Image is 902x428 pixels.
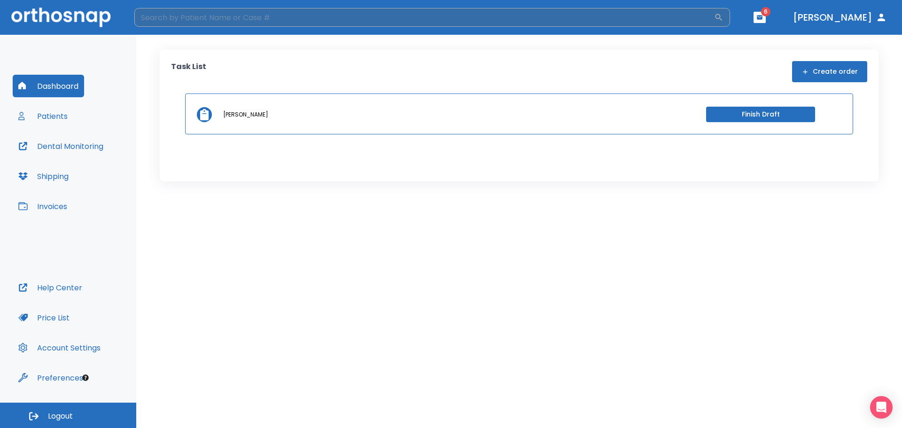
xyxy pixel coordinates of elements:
[761,7,770,16] span: 6
[48,411,73,421] span: Logout
[13,165,74,187] button: Shipping
[13,276,88,299] button: Help Center
[13,366,89,389] button: Preferences
[13,105,73,127] button: Patients
[13,306,75,329] button: Price List
[792,61,867,82] button: Create order
[13,195,73,218] button: Invoices
[13,336,106,359] button: Account Settings
[789,9,891,26] button: [PERSON_NAME]
[171,61,206,82] p: Task List
[223,110,268,119] p: [PERSON_NAME]
[81,374,90,382] div: Tooltip anchor
[870,396,893,419] div: Open Intercom Messenger
[11,8,111,27] img: Orthosnap
[13,75,84,97] button: Dashboard
[134,8,714,27] input: Search by Patient Name or Case #
[706,107,815,122] button: Finish Draft
[13,135,109,157] button: Dental Monitoring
